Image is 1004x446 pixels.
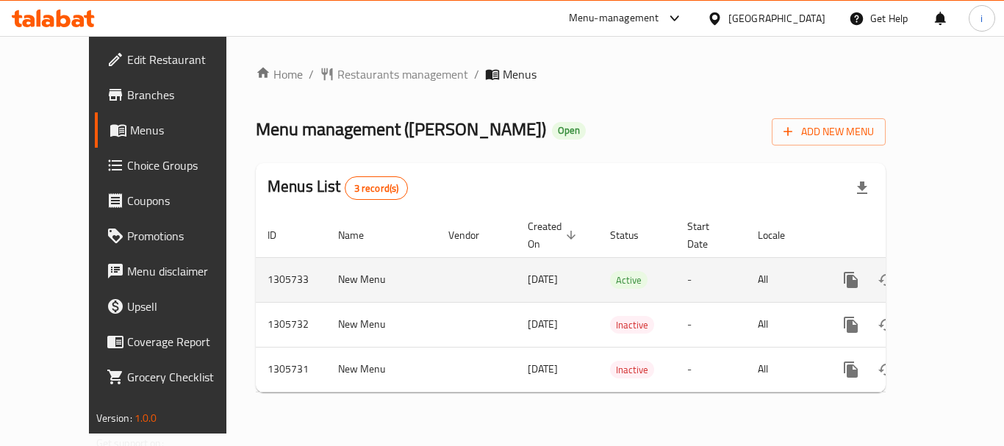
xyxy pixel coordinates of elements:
[528,314,558,334] span: [DATE]
[96,409,132,428] span: Version:
[95,77,257,112] a: Branches
[822,213,986,258] th: Actions
[127,368,245,386] span: Grocery Checklist
[345,181,408,195] span: 3 record(s)
[746,257,822,302] td: All
[675,302,746,347] td: -
[610,317,654,334] span: Inactive
[256,65,886,83] nav: breadcrumb
[326,257,437,302] td: New Menu
[127,262,245,280] span: Menu disclaimer
[675,347,746,392] td: -
[127,51,245,68] span: Edit Restaurant
[95,148,257,183] a: Choice Groups
[980,10,983,26] span: i
[127,192,245,209] span: Coupons
[256,347,326,392] td: 1305731
[256,112,546,145] span: Menu management ( [PERSON_NAME] )
[687,217,728,253] span: Start Date
[127,157,245,174] span: Choice Groups
[869,352,904,387] button: Change Status
[130,121,245,139] span: Menus
[95,359,257,395] a: Grocery Checklist
[675,257,746,302] td: -
[772,118,886,145] button: Add New Menu
[326,347,437,392] td: New Menu
[746,347,822,392] td: All
[338,226,383,244] span: Name
[95,42,257,77] a: Edit Restaurant
[474,65,479,83] li: /
[610,271,648,289] div: Active
[758,226,804,244] span: Locale
[256,302,326,347] td: 1305732
[309,65,314,83] li: /
[95,183,257,218] a: Coupons
[256,65,303,83] a: Home
[268,226,295,244] span: ID
[127,298,245,315] span: Upsell
[95,253,257,289] a: Menu disclaimer
[869,262,904,298] button: Change Status
[784,123,874,141] span: Add New Menu
[95,218,257,253] a: Promotions
[552,124,586,137] span: Open
[610,272,648,289] span: Active
[552,122,586,140] div: Open
[448,226,498,244] span: Vendor
[95,289,257,324] a: Upsell
[610,361,654,378] div: Inactive
[528,270,558,289] span: [DATE]
[320,65,468,83] a: Restaurants management
[610,362,654,378] span: Inactive
[833,352,869,387] button: more
[337,65,468,83] span: Restaurants management
[833,307,869,342] button: more
[256,213,986,392] table: enhanced table
[135,409,157,428] span: 1.0.0
[256,257,326,302] td: 1305733
[528,359,558,378] span: [DATE]
[326,302,437,347] td: New Menu
[345,176,409,200] div: Total records count
[528,217,581,253] span: Created On
[610,226,658,244] span: Status
[95,112,257,148] a: Menus
[845,170,880,206] div: Export file
[728,10,825,26] div: [GEOGRAPHIC_DATA]
[746,302,822,347] td: All
[503,65,537,83] span: Menus
[95,324,257,359] a: Coverage Report
[833,262,869,298] button: more
[127,86,245,104] span: Branches
[127,333,245,350] span: Coverage Report
[268,176,408,200] h2: Menus List
[127,227,245,245] span: Promotions
[569,10,659,27] div: Menu-management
